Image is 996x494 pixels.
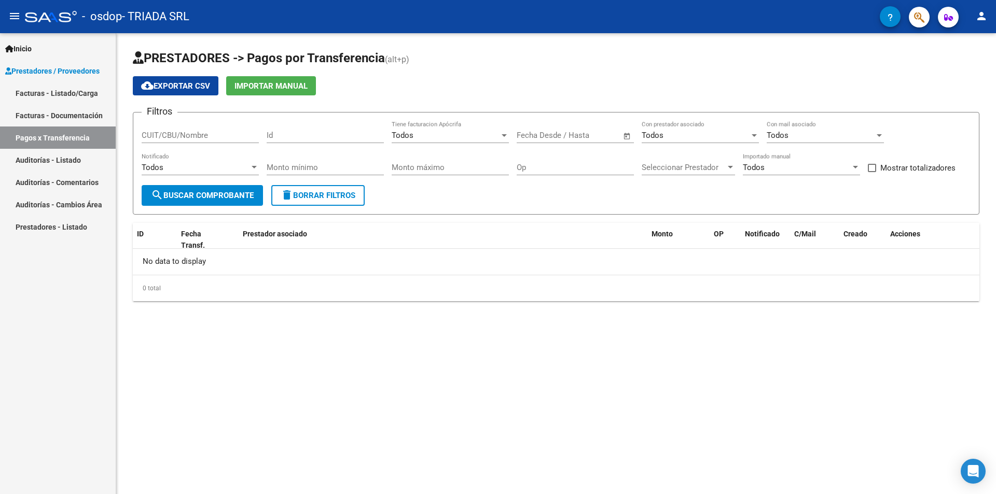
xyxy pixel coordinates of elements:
[142,104,177,119] h3: Filtros
[843,230,867,238] span: Creado
[714,230,724,238] span: OP
[151,189,163,201] mat-icon: search
[392,131,413,140] span: Todos
[890,230,920,238] span: Acciones
[226,76,316,95] button: Importar Manual
[790,223,839,257] datatable-header-cell: C/Mail
[794,230,816,238] span: C/Mail
[243,230,307,238] span: Prestador asociado
[133,223,177,257] datatable-header-cell: ID
[880,162,956,174] span: Mostrar totalizadores
[142,163,163,172] span: Todos
[271,185,365,206] button: Borrar Filtros
[5,43,32,54] span: Inicio
[642,163,726,172] span: Seleccionar Prestador
[839,223,886,257] datatable-header-cell: Creado
[642,131,663,140] span: Todos
[133,76,218,95] button: Exportar CSV
[142,185,263,206] button: Buscar Comprobante
[741,223,790,257] datatable-header-cell: Notificado
[975,10,988,22] mat-icon: person
[122,5,189,28] span: - TRIADA SRL
[234,81,308,91] span: Importar Manual
[8,10,21,22] mat-icon: menu
[745,230,780,238] span: Notificado
[886,223,979,257] datatable-header-cell: Acciones
[961,459,986,484] div: Open Intercom Messenger
[281,189,293,201] mat-icon: delete
[5,65,100,77] span: Prestadores / Proveedores
[239,223,647,257] datatable-header-cell: Prestador asociado
[151,191,254,200] span: Buscar Comprobante
[177,223,224,257] datatable-header-cell: Fecha Transf.
[181,230,205,250] span: Fecha Transf.
[141,81,210,91] span: Exportar CSV
[141,79,154,92] mat-icon: cloud_download
[652,230,673,238] span: Monto
[710,223,741,257] datatable-header-cell: OP
[133,51,385,65] span: PRESTADORES -> Pagos por Transferencia
[767,131,789,140] span: Todos
[568,131,618,140] input: Fecha fin
[647,223,710,257] datatable-header-cell: Monto
[133,275,979,301] div: 0 total
[82,5,122,28] span: - osdop
[385,54,409,64] span: (alt+p)
[517,131,559,140] input: Fecha inicio
[133,249,979,275] div: No data to display
[281,191,355,200] span: Borrar Filtros
[137,230,144,238] span: ID
[743,163,765,172] span: Todos
[621,130,633,142] button: Open calendar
